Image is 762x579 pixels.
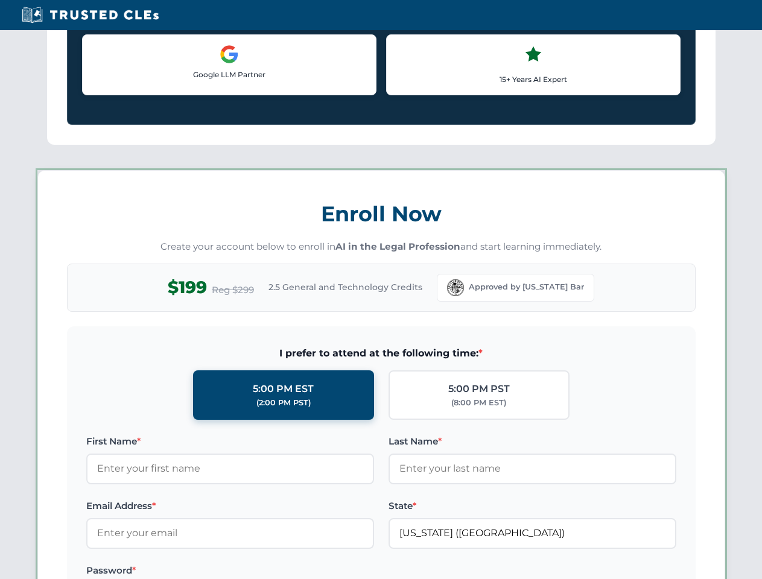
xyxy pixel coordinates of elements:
label: Last Name [389,434,676,449]
input: Enter your last name [389,454,676,484]
img: Florida Bar [447,279,464,296]
span: I prefer to attend at the following time: [86,346,676,361]
img: Google [220,45,239,64]
div: 5:00 PM PST [448,381,510,397]
label: Password [86,563,374,578]
p: Create your account below to enroll in and start learning immediately. [67,240,696,254]
label: Email Address [86,499,374,513]
div: (2:00 PM PST) [256,397,311,409]
label: First Name [86,434,374,449]
span: Reg $299 [212,283,254,297]
span: 2.5 General and Technology Credits [268,280,422,294]
span: Approved by [US_STATE] Bar [469,281,584,293]
input: Florida (FL) [389,518,676,548]
div: 5:00 PM EST [253,381,314,397]
input: Enter your email [86,518,374,548]
h3: Enroll Now [67,195,696,233]
label: State [389,499,676,513]
p: 15+ Years AI Expert [396,74,670,85]
img: Trusted CLEs [18,6,162,24]
span: $199 [168,274,207,301]
p: Google LLM Partner [92,69,366,80]
div: (8:00 PM EST) [451,397,506,409]
strong: AI in the Legal Profession [335,241,460,252]
input: Enter your first name [86,454,374,484]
